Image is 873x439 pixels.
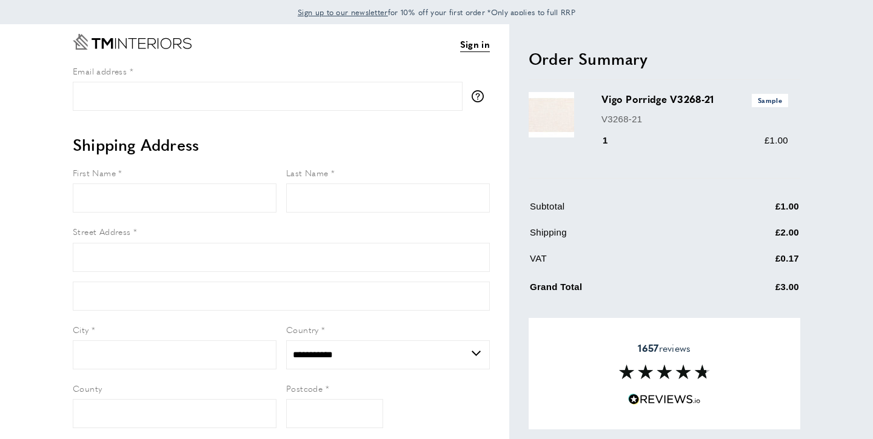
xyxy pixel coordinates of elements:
h2: Shipping Address [73,134,490,156]
span: £1.00 [764,135,788,145]
td: Grand Total [530,277,714,303]
button: More information [472,90,490,102]
span: Last Name [286,167,329,179]
td: Subtotal [530,199,714,223]
a: Go to Home page [73,34,192,50]
p: V3268-21 [601,112,788,127]
img: Reviews section [619,365,710,379]
span: Email address [73,65,127,77]
span: First Name [73,167,116,179]
span: for 10% off your first order *Only applies to full RRP [298,7,575,18]
img: Reviews.io 5 stars [628,394,701,405]
span: City [73,323,89,335]
td: £1.00 [715,199,799,223]
h3: Vigo Porridge V3268-21 [601,92,788,107]
span: Country [286,323,319,335]
img: Vigo Porridge V3268-21 [529,92,574,137]
div: 1 [601,133,625,148]
td: £2.00 [715,225,799,249]
a: Sign in [460,37,490,52]
td: VAT [530,251,714,275]
td: £3.00 [715,277,799,303]
span: Sign up to our newsletter [298,7,388,18]
span: Street Address [73,225,131,237]
strong: 1657 [638,341,658,355]
span: County [73,382,102,394]
h2: Order Summary [529,48,800,70]
span: Sample [752,94,788,107]
a: Sign up to our newsletter [298,6,388,18]
td: £0.17 [715,251,799,275]
td: Shipping [530,225,714,249]
span: reviews [638,342,691,354]
span: Postcode [286,382,323,394]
